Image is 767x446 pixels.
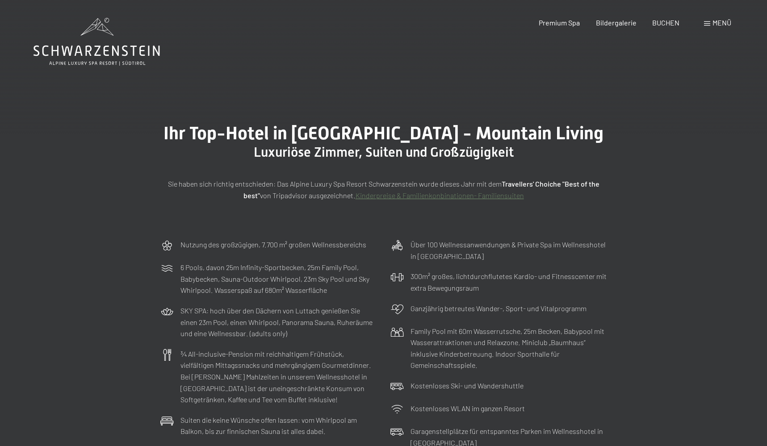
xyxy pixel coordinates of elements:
[539,18,580,27] a: Premium Spa
[596,18,637,27] a: Bildergalerie
[356,191,524,200] a: Kinderpreise & Familienkonbinationen- Familiensuiten
[180,239,366,250] p: Nutzung des großzügigen, 7.700 m² großen Wellnessbereichs
[180,262,377,296] p: 6 Pools, davon 25m Infinity-Sportbecken, 25m Family Pool, Babybecken, Sauna-Outdoor Whirlpool, 23...
[180,348,377,405] p: ¾ All-inclusive-Pension mit reichhaltigem Frühstück, vielfältigen Mittagssnacks und mehrgängigem ...
[411,325,607,371] p: Family Pool mit 60m Wasserrutsche, 25m Becken, Babypool mit Wasserattraktionen und Relaxzone. Min...
[243,179,599,200] strong: Travellers' Choiche "Best of the best"
[411,239,607,262] p: Über 100 Wellnessanwendungen & Private Spa im Wellnesshotel in [GEOGRAPHIC_DATA]
[411,380,524,392] p: Kostenloses Ski- und Wandershuttle
[713,18,731,27] span: Menü
[180,305,377,339] p: SKY SPA: hoch über den Dächern von Luttach genießen Sie einen 23m Pool, einen Whirlpool, Panorama...
[180,414,377,437] p: Suiten die keine Wünsche offen lassen: vom Whirlpool am Balkon, bis zur finnischen Sauna ist alle...
[411,403,525,414] p: Kostenloses WLAN im ganzen Resort
[411,271,607,293] p: 300m² großes, lichtdurchflutetes Kardio- und Fitnesscenter mit extra Bewegungsraum
[411,303,587,314] p: Ganzjährig betreutes Wander-, Sport- und Vitalprogramm
[652,18,679,27] a: BUCHEN
[160,178,607,201] p: Sie haben sich richtig entschieden: Das Alpine Luxury Spa Resort Schwarzenstein wurde dieses Jahr...
[163,123,604,144] span: Ihr Top-Hotel in [GEOGRAPHIC_DATA] - Mountain Living
[254,144,514,160] span: Luxuriöse Zimmer, Suiten und Großzügigkeit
